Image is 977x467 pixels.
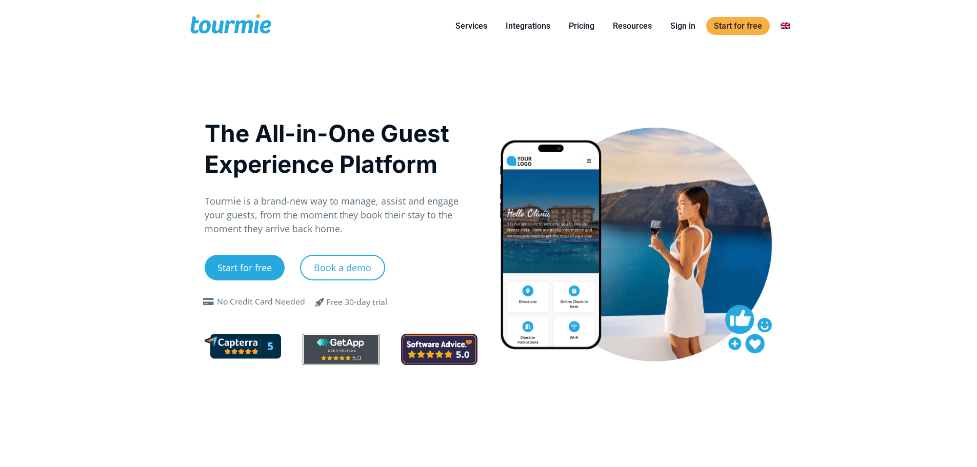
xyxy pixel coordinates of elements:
[205,194,478,236] p: Tourmie is a brand-new way to manage, assist and engage your guests, from the moment they book th...
[201,298,217,306] span: 
[498,19,558,32] a: Integrations
[448,19,495,32] a: Services
[308,296,332,308] span: 
[326,296,387,309] div: Free 30-day trial
[205,118,478,179] h1: The All-in-One Guest Experience Platform
[217,296,305,308] div: No Credit Card Needed
[773,19,797,32] a: Switch to
[663,19,703,32] a: Sign in
[561,19,602,32] a: Pricing
[605,19,660,32] a: Resources
[300,255,385,280] a: Book a demo
[205,255,285,280] a: Start for free
[706,17,770,35] a: Start for free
